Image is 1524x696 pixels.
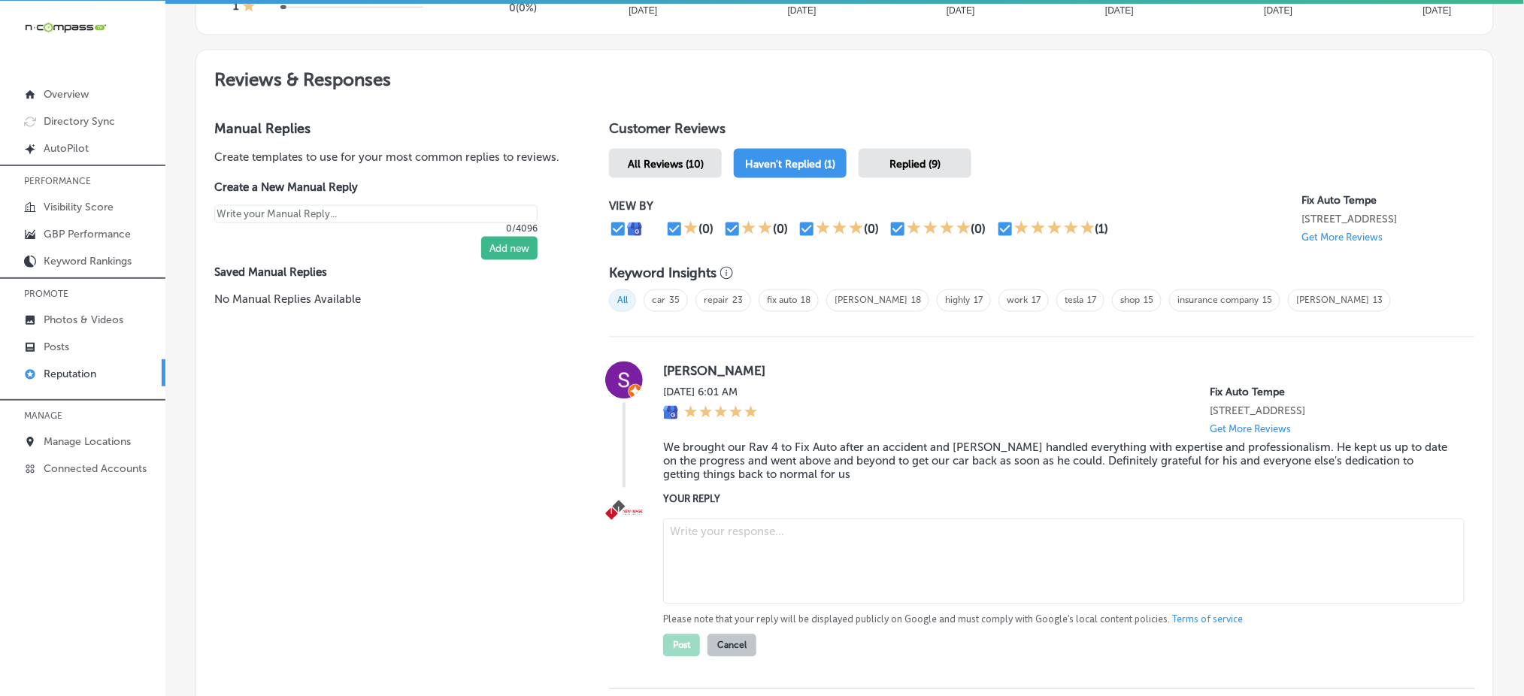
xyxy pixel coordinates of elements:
p: Get More Reviews [1210,424,1292,435]
tspan: [DATE] [629,5,657,16]
p: Keyword Rankings [44,255,132,268]
div: 1 Star [683,220,698,238]
p: Get More Reviews [1302,231,1383,243]
h3: Manual Replies [214,120,561,137]
tspan: [DATE] [1105,5,1134,16]
div: 5 Stars [1014,220,1095,238]
p: Directory Sync [44,115,115,128]
a: 18 [911,295,921,306]
div: (0) [864,222,879,236]
span: Replied (9) [889,158,941,171]
span: Haven't Replied (1) [745,158,835,171]
h1: Customer Reviews [609,120,1475,143]
p: Fix Auto Tempe [1210,386,1451,399]
label: Create a New Manual Reply [214,180,538,194]
a: 15 [1144,295,1153,306]
a: repair [704,295,729,306]
p: Reputation [44,368,96,380]
div: 2 Stars [741,220,773,238]
div: 4 Stars [907,220,971,238]
p: Please note that your reply will be displayed publicly on Google and must comply with Google's lo... [663,613,1451,627]
p: Overview [44,88,89,101]
a: highly [945,295,970,306]
a: [PERSON_NAME] [835,295,907,306]
h2: Reviews & Responses [196,50,1493,102]
a: fix auto [767,295,797,306]
p: 0/4096 [214,223,538,234]
span: All [609,289,636,312]
a: car [652,295,665,306]
a: 23 [732,295,743,306]
a: work [1007,295,1028,306]
label: Saved Manual Replies [214,266,561,280]
a: 17 [1087,295,1096,306]
tspan: [DATE] [787,5,816,16]
label: YOUR REPLY [663,494,1451,505]
h3: Keyword Insights [609,265,717,282]
div: (1) [1095,222,1109,236]
a: 35 [669,295,680,306]
span: All Reviews (10) [628,158,704,171]
label: [PERSON_NAME] [663,364,1451,379]
a: 18 [801,295,810,306]
p: Manage Locations [44,435,131,448]
p: AutoPilot [44,142,89,155]
p: Photos & Videos [44,313,123,326]
p: Connected Accounts [44,462,147,475]
a: 13 [1373,295,1383,306]
div: (0) [773,222,788,236]
button: Post [663,634,700,657]
a: insurance company [1177,295,1259,306]
p: Create templates to use for your most common replies to reviews. [214,149,561,165]
blockquote: We brought our Rav 4 to Fix Auto after an accident and [PERSON_NAME] handled everything with expe... [663,441,1451,482]
div: (0) [971,222,986,236]
img: 660ab0bf-5cc7-4cb8-ba1c-48b5ae0f18e60NCTV_CLogo_TV_Black_-500x88.png [24,20,107,35]
a: shop [1120,295,1140,306]
p: No Manual Replies Available [214,292,561,308]
a: 17 [1032,295,1041,306]
p: Posts [44,340,69,353]
tspan: [DATE] [947,5,975,16]
a: tesla [1065,295,1083,306]
div: (0) [698,222,714,236]
h5: 0 ( 0% ) [435,2,537,14]
tspan: [DATE] [1423,5,1451,16]
a: [PERSON_NAME] [1296,295,1369,306]
tspan: [DATE] [1264,5,1292,16]
a: 15 [1262,295,1272,306]
p: GBP Performance [44,228,131,241]
textarea: Create your Quick Reply [214,205,538,223]
div: 5 Stars [684,405,758,422]
p: Visibility Score [44,201,114,213]
p: 1865 S Indian Bend Rd Tempe, AZ 85281, US [1302,213,1475,225]
div: 3 Stars [816,220,864,238]
a: Terms of service [1172,613,1243,627]
a: 17 [974,295,983,306]
button: Cancel [707,634,756,657]
img: Image [605,492,643,529]
p: Fix Auto Tempe [1302,194,1475,207]
p: VIEW BY [609,199,1301,213]
label: [DATE] 6:01 AM [663,386,758,399]
button: Add new [481,237,538,260]
p: 1865 S Indian Bend Rd [1210,405,1451,418]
